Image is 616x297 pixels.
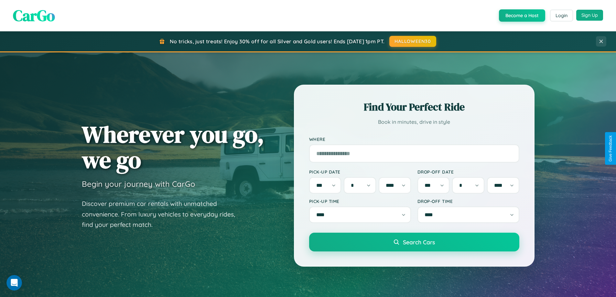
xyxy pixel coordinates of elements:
span: Search Cars [403,239,435,246]
p: Book in minutes, drive in style [309,117,519,127]
button: Become a Host [499,9,545,22]
iframe: Intercom live chat [6,275,22,291]
label: Drop-off Date [417,169,519,175]
p: Discover premium car rentals with unmatched convenience. From luxury vehicles to everyday rides, ... [82,198,243,230]
label: Drop-off Time [417,198,519,204]
button: HALLOWEEN30 [389,36,436,47]
span: No tricks, just treats! Enjoy 30% off for all Silver and Gold users! Ends [DATE] 1pm PT. [170,38,384,45]
div: Give Feedback [608,135,613,162]
label: Where [309,136,519,142]
h2: Find Your Perfect Ride [309,100,519,114]
button: Sign Up [576,10,603,21]
label: Pick-up Time [309,198,411,204]
h3: Begin your journey with CarGo [82,179,195,189]
button: Login [550,10,573,21]
span: CarGo [13,5,55,26]
button: Search Cars [309,233,519,251]
h1: Wherever you go, we go [82,122,264,173]
label: Pick-up Date [309,169,411,175]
